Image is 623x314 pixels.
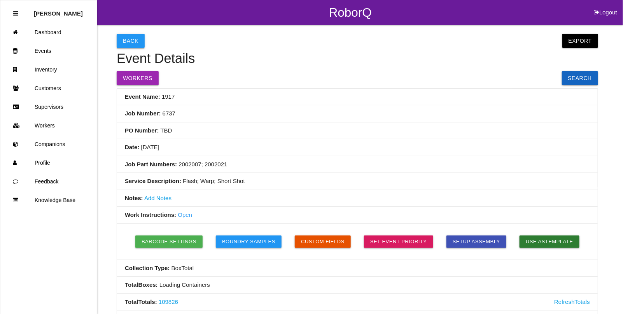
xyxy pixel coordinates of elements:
a: Workers [0,116,97,135]
h4: Event Details [117,51,598,66]
a: Feedback [0,172,97,191]
button: Export [562,34,598,48]
b: Total Boxes : [125,281,158,288]
button: Setup Assembly [446,235,506,248]
li: 2002007; 2002021 [117,156,598,173]
p: Rosie Blandino [34,4,83,17]
li: [DATE] [117,139,598,156]
div: Close [13,4,18,23]
a: Open [178,211,192,218]
b: Work Instructions: [125,211,176,218]
li: Flash; Warp; Short Shot [117,173,598,190]
button: Custom Fields [295,235,351,248]
a: Companions [0,135,97,154]
b: PO Number: [125,127,159,134]
a: Supervisors [0,98,97,116]
a: Inventory [0,60,97,79]
a: Knowledge Base [0,191,97,209]
button: Barcode Settings [135,235,203,248]
li: 1917 [117,89,598,106]
a: Profile [0,154,97,172]
b: Date: [125,144,140,150]
button: Workers [117,71,159,85]
li: Loading Containers [117,277,598,294]
a: Events [0,42,97,60]
a: Customers [0,79,97,98]
a: Search [562,71,598,85]
button: Use asTemplate [520,235,579,248]
a: Refresh Totals [554,298,590,307]
b: Job Part Numbers: [125,161,177,167]
b: Service Description: [125,178,181,184]
a: Add Notes [144,195,171,201]
b: Collection Type: [125,265,170,271]
button: Boundry Samples [216,235,282,248]
li: 6737 [117,105,598,122]
a: Set Event Priority [364,235,433,248]
li: Box Total [117,260,598,277]
b: Notes: [125,195,143,201]
a: 109826 [159,298,178,305]
a: Dashboard [0,23,97,42]
b: Total Totals : [125,298,157,305]
li: TBD [117,122,598,140]
b: Job Number: [125,110,161,117]
b: Event Name: [125,93,160,100]
button: Back [117,34,145,48]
